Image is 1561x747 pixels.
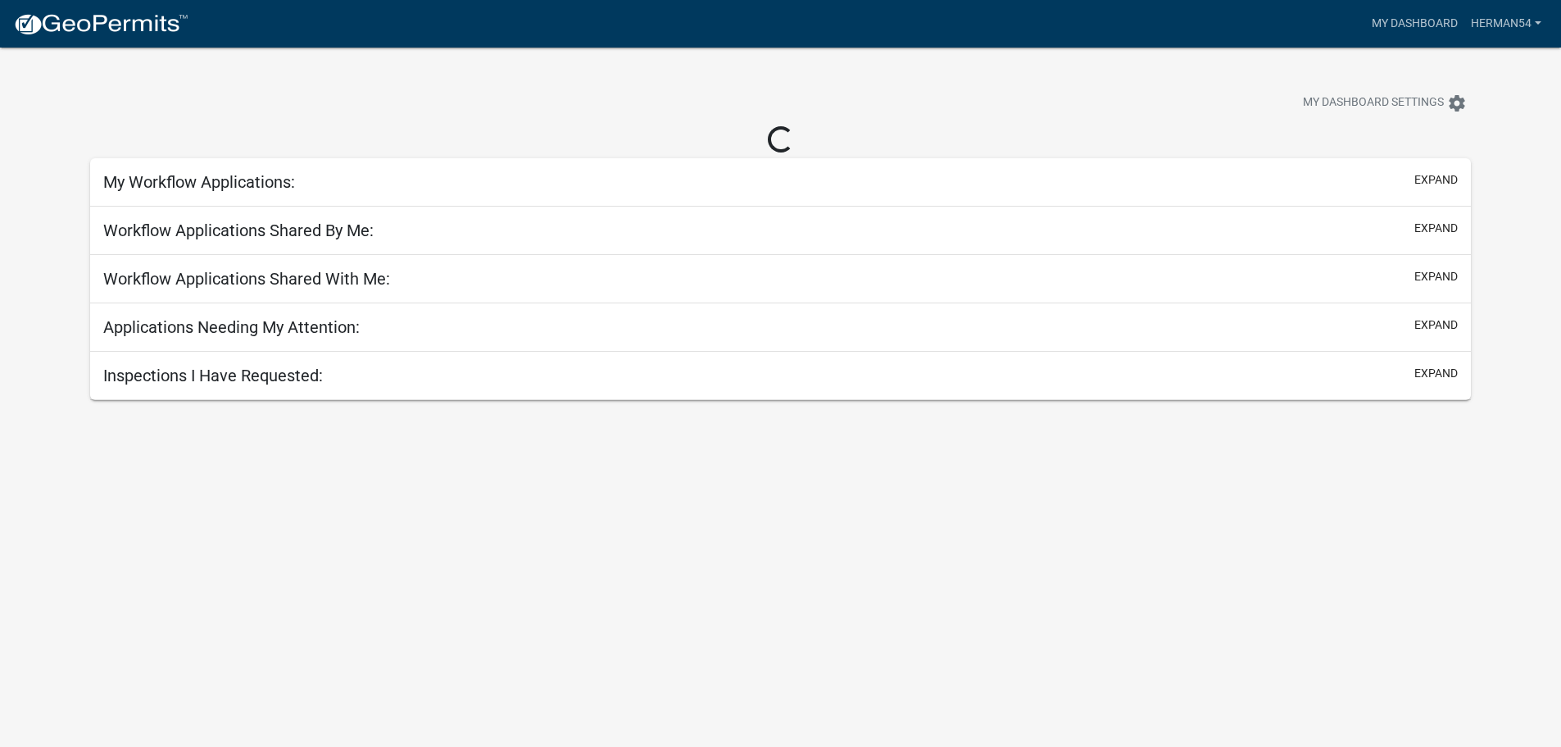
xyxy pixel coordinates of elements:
h5: Inspections I Have Requested: [103,366,323,385]
a: My Dashboard [1365,8,1464,39]
a: Herman54 [1464,8,1548,39]
button: expand [1414,171,1458,189]
h5: Applications Needing My Attention: [103,317,360,337]
button: My Dashboard Settingssettings [1290,87,1480,119]
button: expand [1414,220,1458,237]
h5: Workflow Applications Shared With Me: [103,269,390,289]
button: expand [1414,317,1458,334]
h5: Workflow Applications Shared By Me: [103,221,374,240]
h5: My Workflow Applications: [103,172,295,192]
button: expand [1414,268,1458,285]
span: My Dashboard Settings [1303,93,1444,113]
i: settings [1447,93,1467,113]
button: expand [1414,365,1458,382]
